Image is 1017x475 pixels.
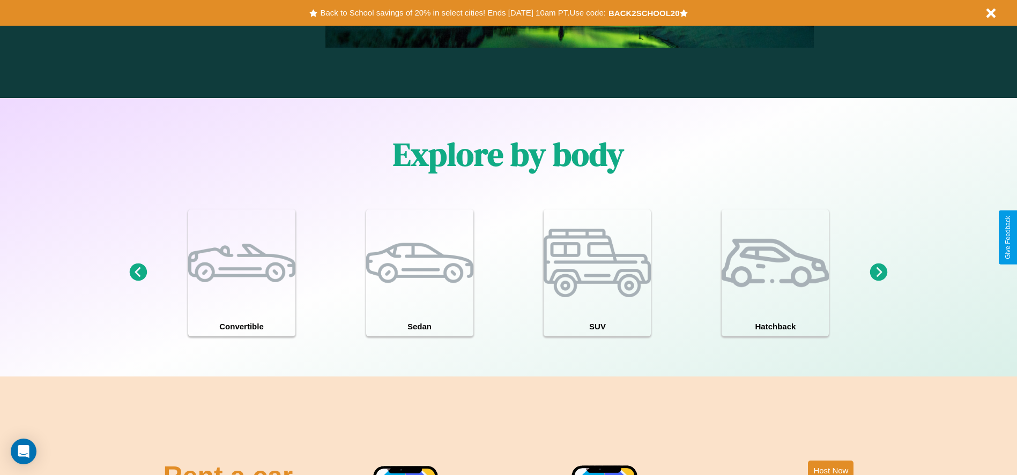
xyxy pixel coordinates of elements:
h4: Sedan [366,316,473,336]
h4: Hatchback [722,316,829,336]
b: BACK2SCHOOL20 [608,9,680,18]
h1: Explore by body [393,132,624,176]
button: Back to School savings of 20% in select cities! Ends [DATE] 10am PT.Use code: [317,5,608,20]
h4: Convertible [188,316,295,336]
div: Give Feedback [1004,216,1012,259]
div: Open Intercom Messenger [11,439,36,464]
h4: SUV [544,316,651,336]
